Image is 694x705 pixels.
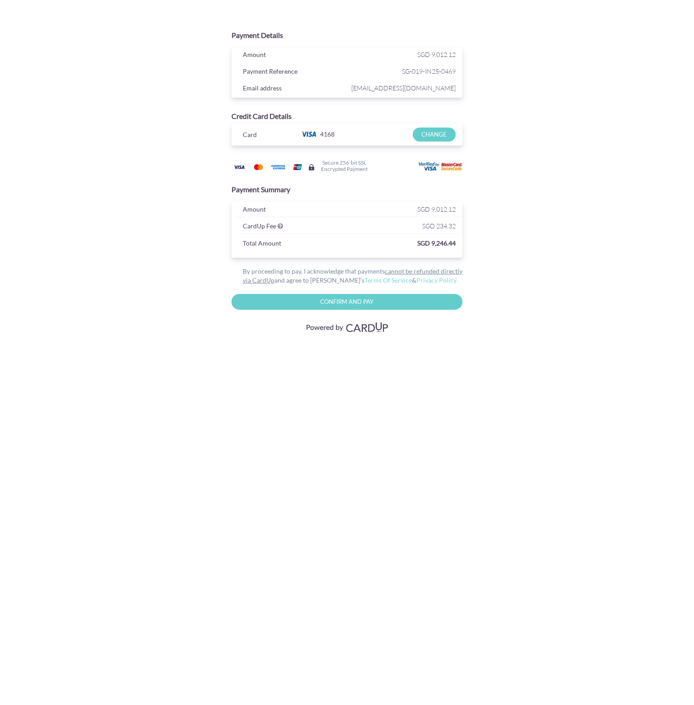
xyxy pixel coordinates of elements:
[269,161,287,173] img: American Express
[419,162,464,172] img: User card
[349,66,456,77] span: SG-019-IN25-0469
[417,205,456,213] span: SGD 9,012.12
[231,111,463,122] div: Credit Card Details
[236,82,349,96] div: Email address
[236,66,349,79] div: Payment Reference
[236,203,349,217] div: Amount
[231,294,463,310] input: Confirm and Pay
[417,51,456,58] span: SGD 9,012.12
[231,185,463,195] div: Payment Summary
[236,237,312,251] div: Total Amount
[416,276,457,284] a: Privacy Policy
[236,129,293,142] div: Card
[312,237,463,251] div: SGD 9,246.44
[321,160,368,171] h6: Secure 256-bit SSL Encrypted Payment
[320,130,335,138] span: 4168
[302,319,392,336] img: Visa, Mastercard
[231,30,463,41] div: Payment Details
[364,276,412,284] a: Terms Of Service
[349,82,456,94] span: [EMAIL_ADDRESS][DOMAIN_NAME]
[308,164,315,171] img: Secure lock
[349,220,463,234] div: SGD 234.32
[231,267,463,285] div: By proceeding to pay, I acknowledge that payments and agree to [PERSON_NAME]’s &
[250,161,268,173] img: Mastercard
[288,161,307,173] img: Union Pay
[230,161,248,173] img: Visa
[413,128,456,142] input: CHANGE
[236,220,349,234] div: CardUp Fee
[236,49,349,62] div: Amount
